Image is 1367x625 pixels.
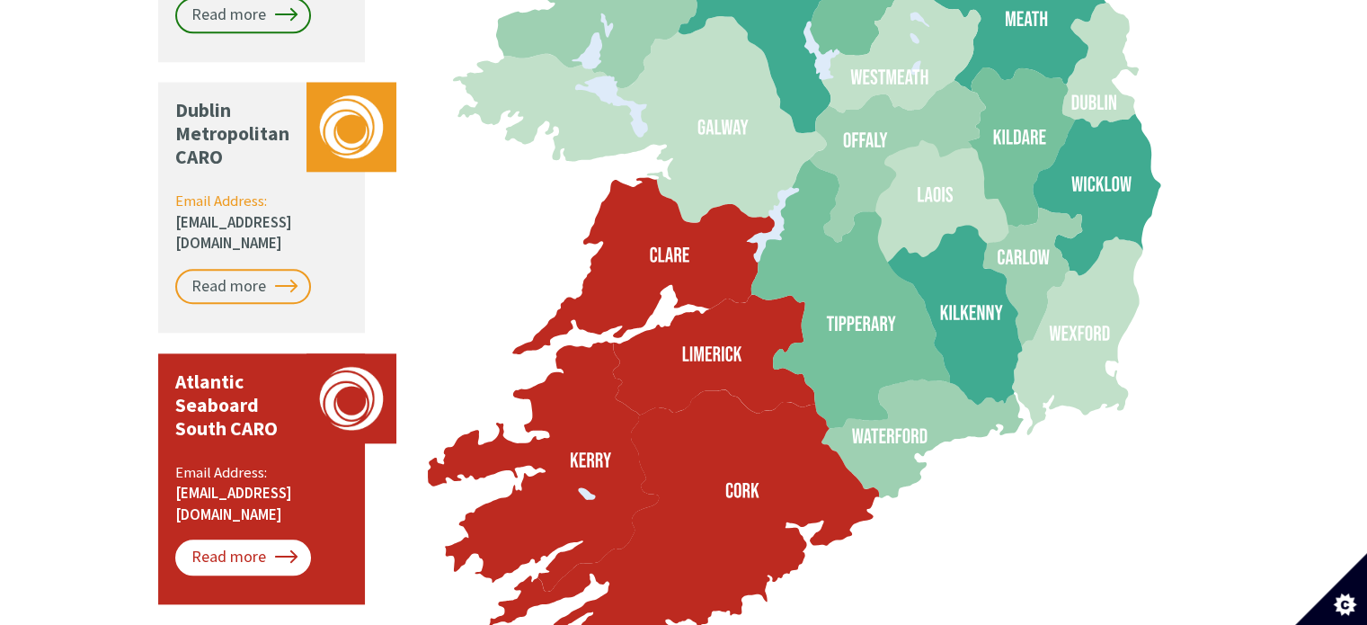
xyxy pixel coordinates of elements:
[175,99,297,169] p: Dublin Metropolitan CARO
[175,269,311,305] a: Read more
[175,462,351,526] p: Email Address:
[175,212,292,254] a: [EMAIL_ADDRESS][DOMAIN_NAME]
[175,371,297,441] p: Atlantic Seaboard South CARO
[175,483,292,524] a: [EMAIL_ADDRESS][DOMAIN_NAME]
[1295,553,1367,625] button: Set cookie preferences
[175,540,311,576] a: Read more
[175,191,351,254] p: Email Address:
